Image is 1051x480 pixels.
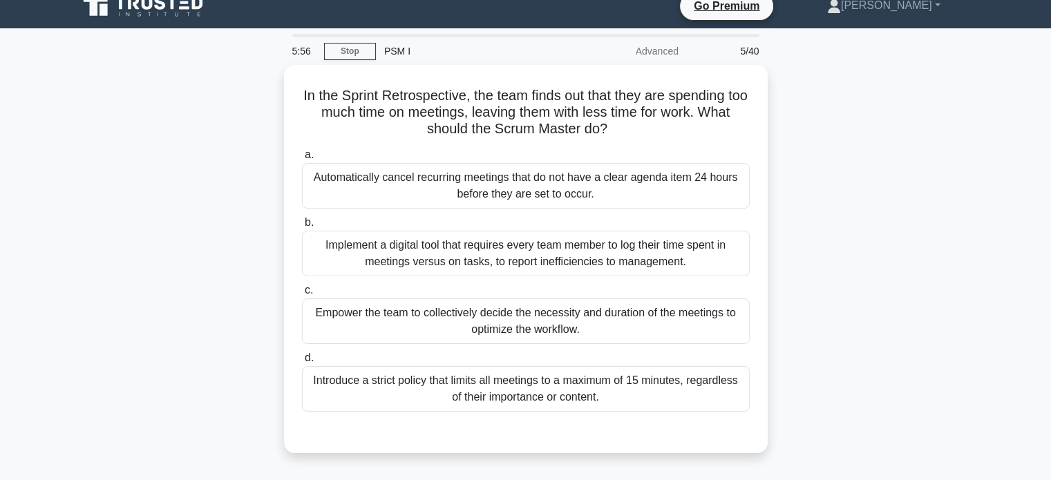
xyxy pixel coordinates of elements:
div: Automatically cancel recurring meetings that do not have a clear agenda item 24 hours before they... [302,163,750,209]
span: b. [305,216,314,228]
span: d. [305,352,314,363]
div: PSM I [376,37,566,65]
div: Empower the team to collectively decide the necessity and duration of the meetings to optimize th... [302,298,750,344]
div: 5:56 [284,37,324,65]
div: Introduce a strict policy that limits all meetings to a maximum of 15 minutes, regardless of thei... [302,366,750,412]
div: 5/40 [687,37,768,65]
span: c. [305,284,313,296]
h5: In the Sprint Retrospective, the team finds out that they are spending too much time on meetings,... [301,87,751,138]
span: a. [305,148,314,160]
div: Implement a digital tool that requires every team member to log their time spent in meetings vers... [302,231,750,276]
div: Advanced [566,37,687,65]
a: Stop [324,43,376,60]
